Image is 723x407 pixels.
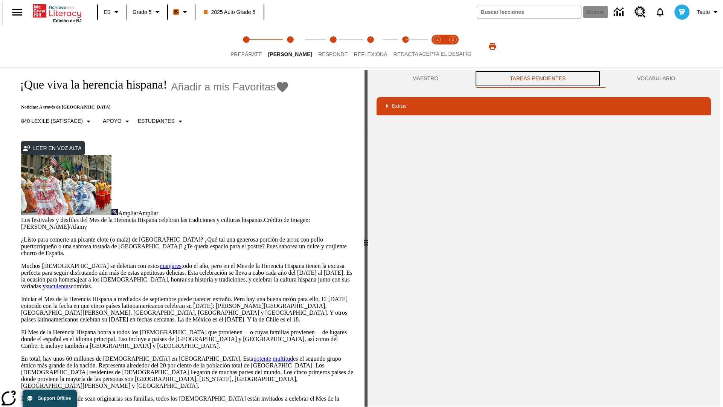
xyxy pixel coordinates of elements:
button: Responde step 3 of 5 [312,26,354,67]
button: Support Offline [23,390,77,407]
button: Seleccione Lexile, 840 Lexile (Satisface) [18,115,96,128]
span: Responde [318,51,348,57]
button: Lenguaje: ES, Selecciona un idioma [100,5,124,19]
span: Edición de NJ [53,18,82,23]
span: Ampliar [118,210,138,216]
p: El Mes de la Herencia Hispana honra a todos los [DEMOGRAPHIC_DATA] que provienen —o cuyas familia... [21,329,355,349]
p: Extras [392,102,407,110]
button: Añadir a mis Favoritas - ¡Que viva la herencia hispana! [171,80,290,93]
div: reading [3,70,365,403]
span: Crédito de imagen: [PERSON_NAME]/Alamy [21,217,310,230]
button: Perfil/Configuración [694,5,723,19]
button: Acepta el desafío contesta step 2 of 2 [442,26,464,67]
span: Grado 5 [133,8,152,16]
h1: ¡Que viva la herencia hispana! [12,78,167,92]
p: Muchos [DEMOGRAPHIC_DATA] se deleitan con estos todo el año, pero en el Mes de la Herencia Hispan... [21,263,355,290]
button: Prepárate step 1 of 5 [224,26,268,67]
span: 2025 Auto Grade 5 [204,8,256,16]
button: Lee step 2 of 5 [262,26,318,67]
span: Añadir a mis Favoritas [171,81,276,93]
button: Maestro [377,70,474,88]
p: Noticias: A través de [GEOGRAPHIC_DATA] [12,104,289,110]
a: manjares [160,263,182,269]
a: multitud [273,355,293,362]
button: Boost El color de la clase es anaranjado. Cambiar el color de la clase. [170,5,192,19]
text: 1 [436,38,438,41]
input: Buscar campo [477,6,581,18]
div: Portada [33,3,82,23]
a: Notificaciones [650,2,670,22]
button: Leer en voz alta [21,141,85,155]
p: Estudiantes [138,117,175,125]
span: ES [104,8,111,16]
a: suculentas [46,283,71,289]
span: B [174,7,178,17]
p: Apoyo [103,117,122,125]
span: Redacta [394,51,418,57]
span: [PERSON_NAME] [268,51,312,57]
button: Grado: Grado 5, Elige un grado [130,5,165,19]
span: Tauto [697,8,710,16]
button: Escoja un nuevo avatar [670,2,694,22]
span: Los festivales y desfiles del Mes de la Herencia Hispana celebran las tradiciones y culturas hisp... [21,217,264,223]
div: Pulsa la tecla de intro o la barra espaciadora y luego presiona las flechas de derecha e izquierd... [365,70,368,407]
text: 2 [452,38,454,41]
img: dos filas de mujeres hispanas en un desfile que celebra la cultura hispana. Las mujeres lucen col... [21,155,111,215]
button: Redacta step 5 of 5 [387,26,424,67]
span: ACEPTA EL DESAFÍO [419,51,471,57]
span: Reflexiona [354,51,387,57]
p: Iniciar el Mes de la Herencia Hispana a mediados de septiembre puede parecer extraño. Pero hay un... [21,296,355,323]
span: Ampliar [138,210,158,216]
div: Instructional Panel Tabs [377,70,711,88]
div: Extras [377,97,711,115]
img: Ampliar [111,209,118,215]
p: En total, hay unos 60 millones de [DEMOGRAPHIC_DATA] en [GEOGRAPHIC_DATA]. Esta es el segundo gru... [21,355,355,389]
div: activity [368,70,720,407]
button: Acepta el desafío lee step 1 of 2 [426,26,448,67]
button: VOCABULARIO [601,70,711,88]
button: Seleccionar estudiante [135,115,188,128]
button: Abrir el menú lateral [6,1,28,23]
a: potente [253,355,271,362]
a: Centro de información [609,2,630,23]
img: avatar image [674,5,689,20]
span: Support Offline [38,396,71,401]
button: Imprimir [480,40,505,53]
span: Prepárate [230,51,262,57]
button: Reflexiona step 4 of 5 [348,26,394,67]
a: Centro de recursos, Se abrirá en una pestaña nueva. [630,2,650,22]
button: Tipo de apoyo, Apoyo [100,115,135,128]
p: 840 Lexile (Satisface) [21,117,83,125]
button: TAREAS PENDIENTES [474,70,601,88]
p: ¿Listo para comerte un picante elote (o maíz) de [GEOGRAPHIC_DATA]? ¿Qué tal una generosa porción... [21,236,355,257]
